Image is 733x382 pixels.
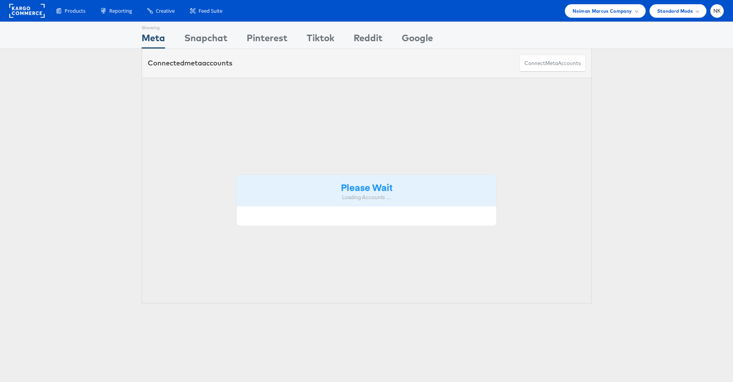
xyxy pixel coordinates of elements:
[184,59,202,67] span: meta
[199,7,222,15] span: Feed Suite
[307,31,334,49] div: Tiktok
[142,22,165,31] div: Showing
[519,55,586,72] button: ConnectmetaAccounts
[148,58,232,68] div: Connected accounts
[402,31,433,49] div: Google
[545,60,558,67] span: meta
[713,8,721,13] span: NK
[109,7,132,15] span: Reporting
[142,31,165,49] div: Meta
[184,31,227,49] div: Snapchat
[247,31,287,49] div: Pinterest
[242,194,491,201] div: Loading Accounts ....
[341,181,392,193] strong: Please Wait
[354,31,382,49] div: Reddit
[156,7,175,15] span: Creative
[573,7,632,15] span: Neiman Marcus Company
[657,7,693,15] span: Standard Mode
[65,7,85,15] span: Products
